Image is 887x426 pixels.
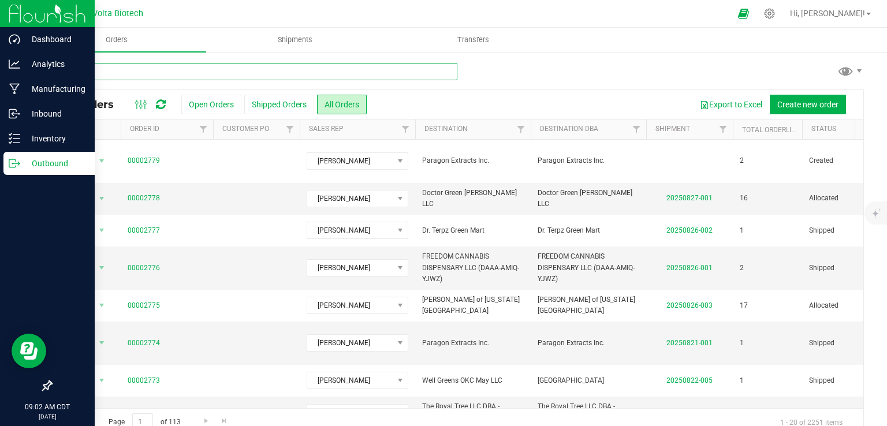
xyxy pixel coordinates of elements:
[538,155,639,166] span: Paragon Extracts Inc.
[307,190,393,207] span: [PERSON_NAME]
[809,193,882,204] span: Allocated
[5,402,90,412] p: 09:02 AM CDT
[740,193,748,204] span: 16
[777,100,838,109] span: Create new order
[317,95,367,114] button: All Orders
[20,156,90,170] p: Outbound
[424,125,468,133] a: Destination
[222,125,269,133] a: Customer PO
[422,401,524,423] span: The Royal Tree LLC DBA - Euphora
[20,107,90,121] p: Inbound
[666,301,713,309] a: 20250826-003
[244,95,314,114] button: Shipped Orders
[422,294,524,316] span: [PERSON_NAME] of [US_STATE][GEOGRAPHIC_DATA]
[128,193,160,204] a: 00002778
[307,297,393,313] span: [PERSON_NAME]
[740,300,748,311] span: 17
[194,119,213,139] a: Filter
[811,125,836,133] a: Status
[714,119,733,139] a: Filter
[9,83,20,95] inline-svg: Manufacturing
[128,263,160,274] a: 00002776
[762,8,777,19] div: Manage settings
[95,260,109,276] span: select
[20,32,90,46] p: Dashboard
[442,35,505,45] span: Transfers
[538,338,639,349] span: Paragon Extracts Inc.
[262,35,328,45] span: Shipments
[95,222,109,238] span: select
[422,188,524,210] span: Doctor Green [PERSON_NAME] LLC
[307,153,393,169] span: [PERSON_NAME]
[307,222,393,238] span: [PERSON_NAME]
[666,194,713,202] a: 20250827-001
[92,9,143,18] span: Volta Biotech
[181,95,241,114] button: Open Orders
[9,133,20,144] inline-svg: Inventory
[307,260,393,276] span: [PERSON_NAME]
[740,225,744,236] span: 1
[9,58,20,70] inline-svg: Analytics
[95,335,109,351] span: select
[9,33,20,45] inline-svg: Dashboard
[742,126,804,134] a: Total Orderlines
[770,95,846,114] button: Create new order
[538,225,639,236] span: Dr. Terpz Green Mart
[206,28,385,52] a: Shipments
[281,119,300,139] a: Filter
[128,338,160,349] a: 00002774
[9,158,20,169] inline-svg: Outbound
[740,338,744,349] span: 1
[95,405,109,421] span: select
[655,125,690,133] a: Shipment
[740,263,744,274] span: 2
[307,372,393,388] span: [PERSON_NAME]
[20,57,90,71] p: Analytics
[307,335,393,351] span: [PERSON_NAME]
[538,401,639,423] span: The Royal Tree LLC DBA - Euphora
[51,63,457,80] input: Search Order ID, Destination, Customer PO...
[809,407,882,418] span: Shipped
[20,82,90,96] p: Manufacturing
[809,338,882,349] span: Shipped
[12,334,46,368] iframe: Resource center
[740,407,744,418] span: 1
[512,119,531,139] a: Filter
[128,155,160,166] a: 00002779
[666,226,713,234] a: 20250826-002
[538,188,639,210] span: Doctor Green [PERSON_NAME] LLC
[128,375,160,386] a: 00002773
[20,132,90,145] p: Inventory
[538,375,639,386] span: [GEOGRAPHIC_DATA]
[790,9,865,18] span: Hi, [PERSON_NAME]!
[422,338,524,349] span: Paragon Extracts Inc.
[666,339,713,347] a: 20250821-001
[422,251,524,285] span: FREEDOM CANNABIS DISPENSARY LLC (DAAA-AMIQ-YJWZ)
[540,125,598,133] a: Destination DBA
[396,119,415,139] a: Filter
[95,297,109,313] span: select
[95,190,109,207] span: select
[809,263,882,274] span: Shipped
[809,225,882,236] span: Shipped
[809,375,882,386] span: Shipped
[538,294,639,316] span: [PERSON_NAME] of [US_STATE][GEOGRAPHIC_DATA]
[740,155,744,166] span: 2
[95,153,109,169] span: select
[731,2,756,25] span: Open Ecommerce Menu
[28,28,206,52] a: Orders
[740,375,744,386] span: 1
[692,95,770,114] button: Export to Excel
[809,300,882,311] span: Allocated
[5,412,90,421] p: [DATE]
[538,251,639,285] span: FREEDOM CANNABIS DISPENSARY LLC (DAAA-AMIQ-YJWZ)
[128,225,160,236] a: 00002777
[666,264,713,272] a: 20250826-001
[422,155,524,166] span: Paragon Extracts Inc.
[130,125,159,133] a: Order ID
[422,225,524,236] span: Dr. Terpz Green Mart
[384,28,562,52] a: Transfers
[307,405,393,421] span: [PERSON_NAME]
[666,376,713,384] a: 20250822-005
[309,125,344,133] a: Sales Rep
